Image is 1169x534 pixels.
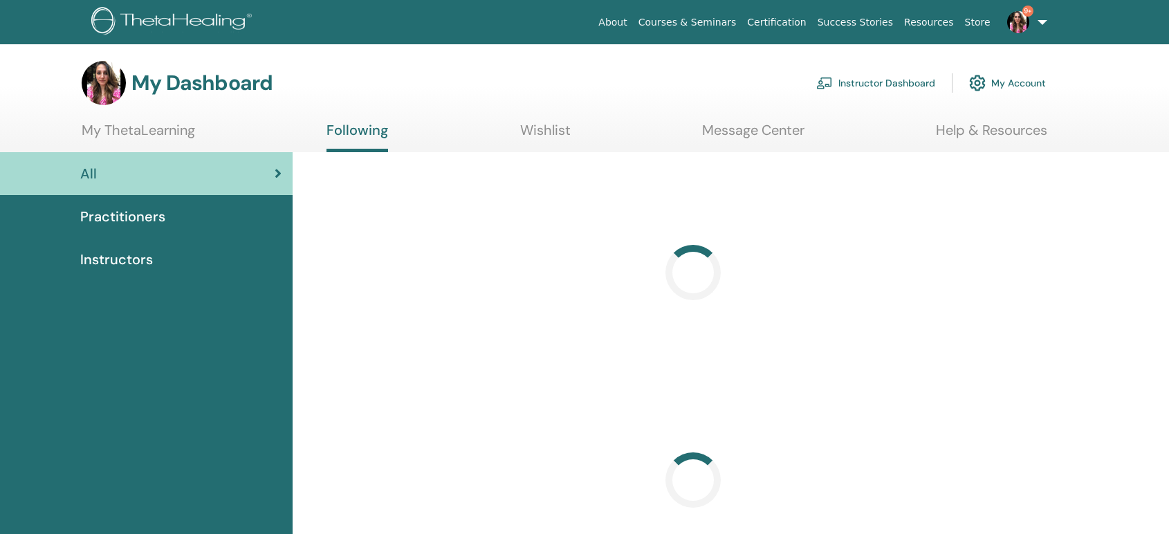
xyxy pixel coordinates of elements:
img: default.jpg [1007,11,1029,33]
img: logo.png [91,7,257,38]
a: Help & Resources [936,122,1047,149]
img: default.jpg [82,61,126,105]
img: cog.svg [969,71,986,95]
a: My ThetaLearning [82,122,195,149]
a: Message Center [702,122,804,149]
a: Success Stories [812,10,899,35]
img: chalkboard-teacher.svg [816,77,833,89]
a: Following [326,122,388,152]
h3: My Dashboard [131,71,273,95]
a: Certification [742,10,811,35]
a: Instructor Dashboard [816,68,935,98]
a: Resources [899,10,959,35]
a: Courses & Seminars [633,10,742,35]
span: 9+ [1022,6,1033,17]
a: Wishlist [520,122,571,149]
span: Practitioners [80,206,165,227]
a: Store [959,10,996,35]
span: All [80,163,97,184]
span: Instructors [80,249,153,270]
a: About [593,10,632,35]
a: My Account [969,68,1046,98]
